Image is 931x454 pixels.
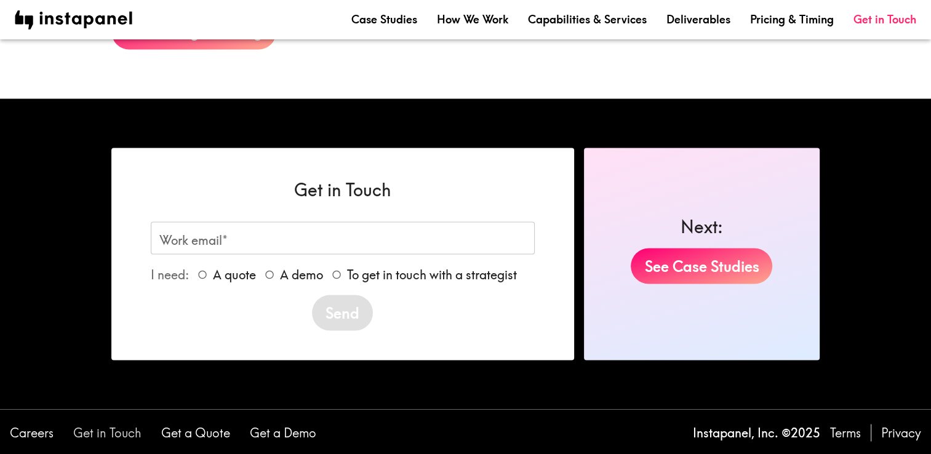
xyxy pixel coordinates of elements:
a: Get a Demo [250,424,316,441]
h6: Get in Touch [151,177,535,201]
a: How We Work [437,12,508,27]
a: Pricing & Timing [750,12,834,27]
a: Capabilities & Services [528,12,647,27]
a: Careers [10,424,54,441]
span: I need: [151,267,189,282]
a: Privacy [881,424,921,441]
span: A quote [213,266,256,283]
a: Terms [830,424,861,441]
a: Get in Touch [853,12,916,27]
a: Deliverables [666,12,730,27]
span: To get in touch with a strategist [347,266,517,283]
a: Case Studies [351,12,417,27]
img: instapanel [15,10,132,30]
a: See Case Studies [631,248,772,284]
a: Get in Touch [73,424,142,441]
span: A demo [280,266,323,283]
p: Instapanel, Inc. © 2025 [693,424,820,441]
h6: Next: [681,214,723,238]
a: Get a Quote [161,424,230,441]
button: Send [312,295,373,330]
